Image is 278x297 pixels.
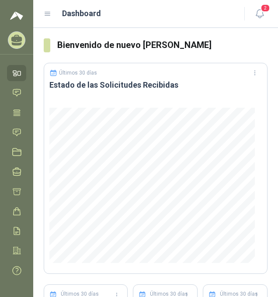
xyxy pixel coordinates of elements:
[62,7,101,20] h1: Dashboard
[49,80,262,90] h3: Estado de las Solicitudes Recibidas
[10,10,23,21] img: Logo peakr
[252,6,268,22] button: 2
[59,70,97,76] p: Últimos 30 días
[261,4,270,12] span: 2
[57,38,268,52] h3: Bienvenido de nuevo [PERSON_NAME]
